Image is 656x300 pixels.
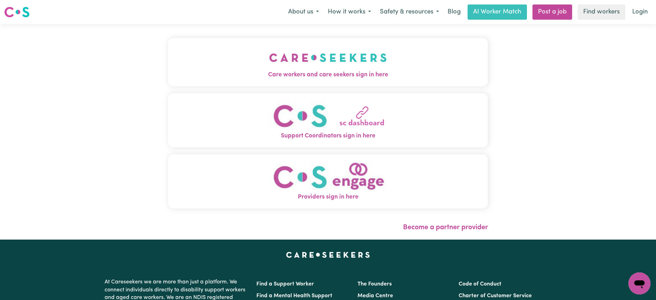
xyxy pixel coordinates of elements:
button: About us [284,5,323,19]
a: Become a partner provider [403,224,488,231]
a: Media Centre [358,293,393,299]
a: Code of Conduct [459,281,501,287]
a: The Founders [358,281,392,287]
iframe: Button to launch messaging window [628,272,650,294]
span: Providers sign in here [168,193,488,202]
a: Blog [443,4,465,20]
img: Careseekers logo [4,6,30,18]
button: Providers sign in here [168,154,488,209]
button: Support Coordinators sign in here [168,93,488,147]
span: Support Coordinators sign in here [168,132,488,141]
a: Find workers [578,4,625,20]
button: Care workers and care seekers sign in here [168,38,488,86]
a: Charter of Customer Service [459,293,532,299]
span: Care workers and care seekers sign in here [168,70,488,79]
button: How it works [323,5,375,19]
a: Careseekers home page [286,252,370,258]
a: Careseekers logo [4,4,30,20]
a: Post a job [532,4,572,20]
a: AI Worker Match [468,4,527,20]
button: Safety & resources [375,5,443,19]
a: Login [628,4,652,20]
a: Find a Support Worker [256,281,314,287]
